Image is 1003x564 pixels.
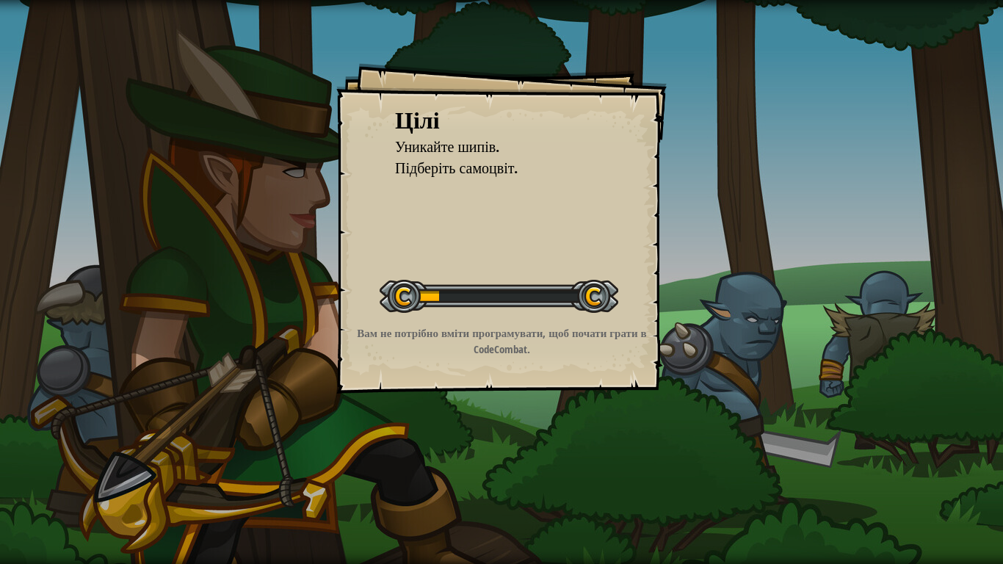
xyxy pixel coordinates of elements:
[395,137,499,156] span: Уникайте шипів.
[395,158,518,178] span: Підберіть самоцвіт.
[377,158,604,179] li: Підберіть самоцвіт.
[395,104,608,137] div: Цілі
[355,325,649,357] p: Вам не потрібно вміти програмувати, щоб почати грати в CodeCombat.
[377,137,604,158] li: Уникайте шипів.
